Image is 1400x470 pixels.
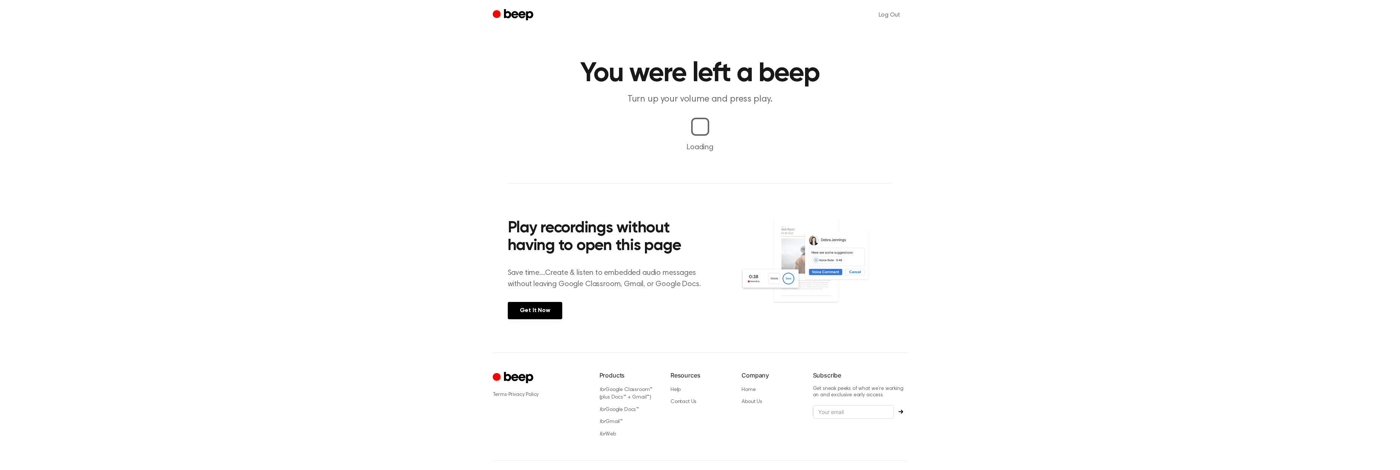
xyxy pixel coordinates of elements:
[871,6,908,24] a: Log Out
[599,432,616,437] a: forWeb
[813,405,894,419] input: Your email
[556,93,845,106] p: Turn up your volume and press play.
[599,387,653,400] a: forGoogle Classroom™ (plus Docs™ + Gmail™)
[508,220,710,255] h2: Play recordings without having to open this page
[9,142,1391,153] p: Loading
[894,409,908,414] button: Subscribe
[740,217,892,318] img: Voice Comments on Docs and Recording Widget
[493,371,535,385] a: Cruip
[670,387,681,393] a: Help
[599,419,623,425] a: forGmail™
[493,391,587,399] div: ·
[599,419,606,425] i: for
[599,432,606,437] i: for
[742,371,801,380] h6: Company
[670,371,730,380] h6: Resources
[813,371,908,380] h6: Subscribe
[599,371,658,380] h6: Products
[813,386,908,399] p: Get sneak peeks of what we’re working on and exclusive early access.
[509,392,539,397] a: Privacy Policy
[508,60,893,87] h1: You were left a beep
[508,267,710,290] p: Save time....Create & listen to embedded audio messages without leaving Google Classroom, Gmail, ...
[670,399,696,405] a: Contact Us
[599,407,606,412] i: for
[493,392,507,397] a: Terms
[599,387,606,393] i: for
[599,407,639,412] a: forGoogle Docs™
[508,302,562,319] a: Get It Now
[493,8,535,23] a: Beep
[742,399,762,405] a: About Us
[742,387,755,393] a: Home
